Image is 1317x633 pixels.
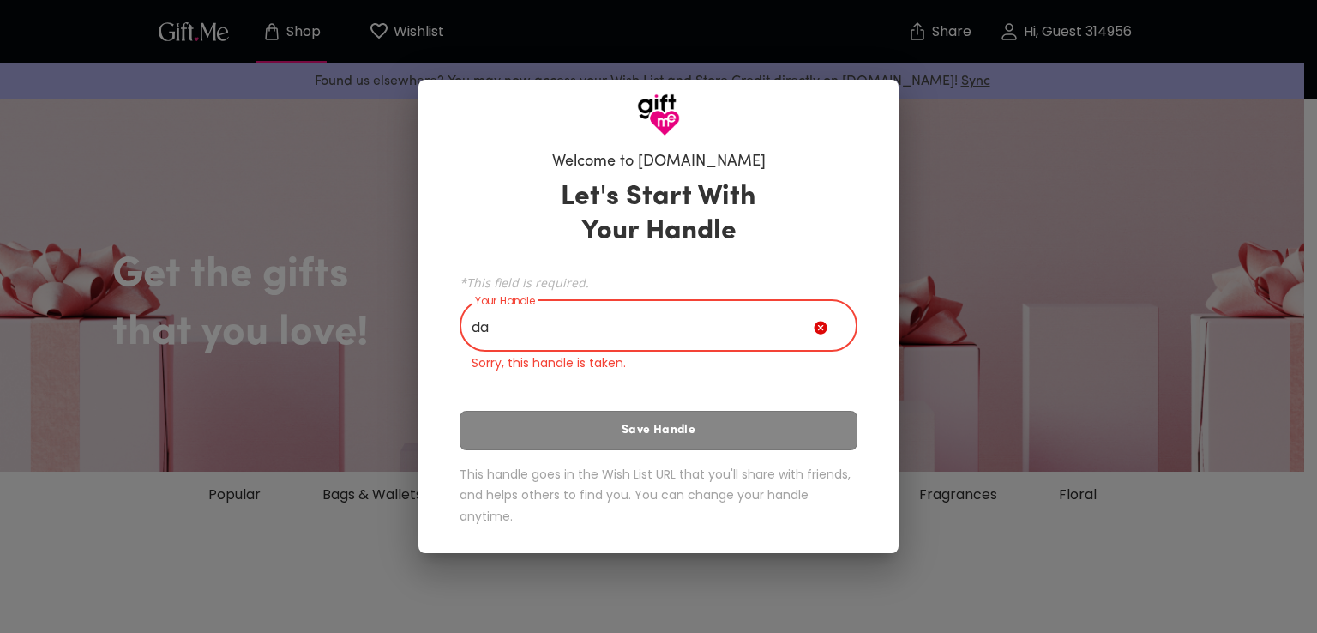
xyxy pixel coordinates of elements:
[552,152,766,172] h6: Welcome to [DOMAIN_NAME]
[637,93,680,136] img: GiftMe Logo
[460,464,857,527] h6: This handle goes in the Wish List URL that you'll share with friends, and helps others to find yo...
[539,180,778,249] h3: Let's Start With Your Handle
[460,304,814,352] input: Your Handle
[460,274,857,291] span: *This field is required.
[472,354,845,372] p: Sorry, this handle is taken.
